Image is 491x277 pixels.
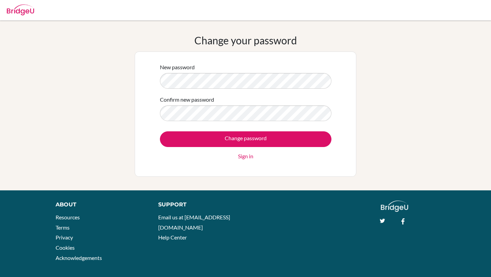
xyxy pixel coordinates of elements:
input: Change password [160,131,331,147]
img: logo_white@2x-f4f0deed5e89b7ecb1c2cc34c3e3d731f90f0f143d5ea2071677605dd97b5244.png [381,201,408,212]
a: Acknowledgements [56,254,102,261]
label: New password [160,63,195,71]
a: Sign in [238,152,253,160]
img: Bridge-U [7,4,34,15]
div: Support [158,201,239,209]
a: Cookies [56,244,75,251]
a: Help Center [158,234,187,240]
a: Privacy [56,234,73,240]
label: Confirm new password [160,96,214,104]
a: Terms [56,224,70,231]
a: Email us at [EMAIL_ADDRESS][DOMAIN_NAME] [158,214,230,231]
div: About [56,201,143,209]
a: Resources [56,214,80,220]
h1: Change your password [194,34,297,46]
